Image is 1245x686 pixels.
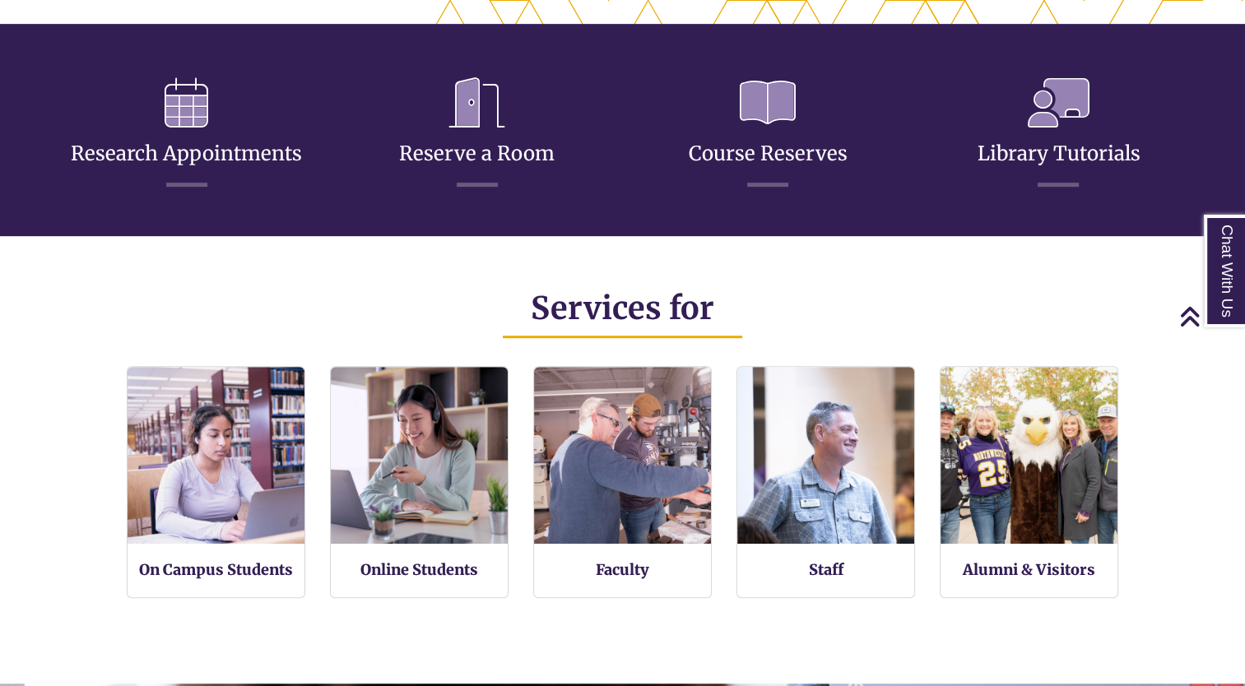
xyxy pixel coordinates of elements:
[737,367,914,544] img: Staff Services
[360,560,478,579] a: Online Students
[399,101,555,166] a: Reserve a Room
[977,101,1140,166] a: Library Tutorials
[139,560,293,579] a: On Campus Students
[809,560,843,579] a: Staff
[1179,305,1241,327] a: Back to Top
[71,101,302,166] a: Research Appointments
[331,367,508,544] img: Online Students Services
[596,560,649,579] a: Faculty
[128,367,304,544] img: On Campus Students Services
[689,101,848,166] a: Course Reserves
[534,367,711,544] img: Faculty Resources
[963,560,1095,579] a: Alumni & Visitors
[941,367,1117,544] img: Alumni and Visitors Services
[531,289,714,327] span: Services for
